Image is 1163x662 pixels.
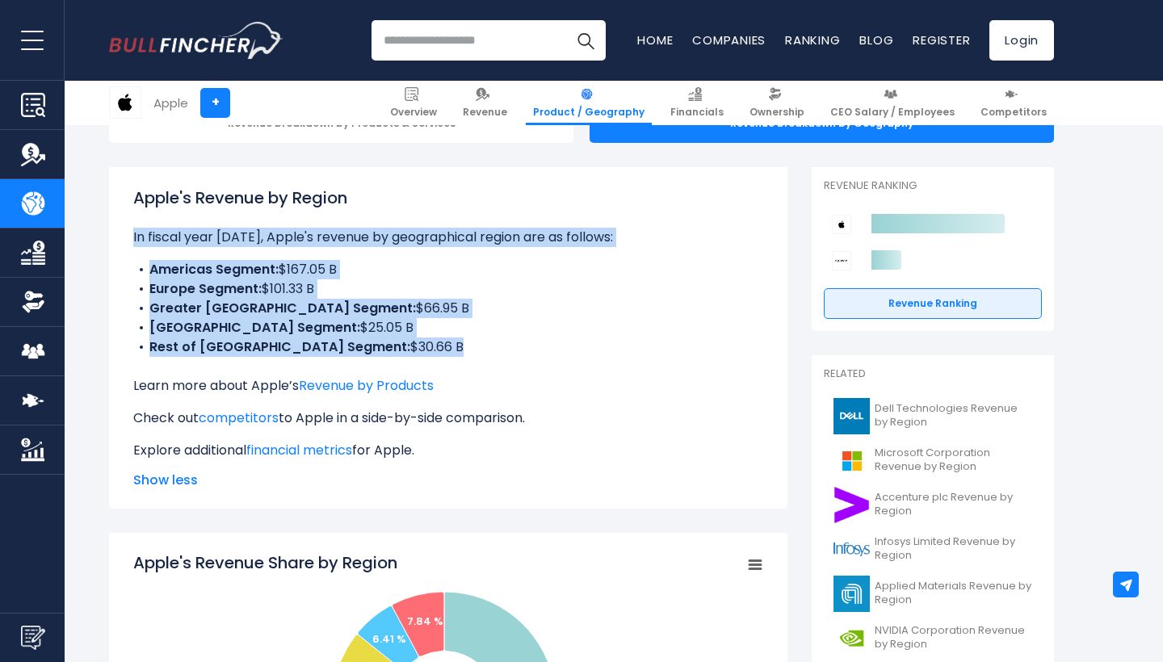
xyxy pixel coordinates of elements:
p: Check out to Apple in a side-by-side comparison. [133,409,763,428]
b: Europe Segment: [149,279,262,298]
li: $101.33 B [133,279,763,299]
a: Ranking [785,31,840,48]
span: Product / Geography [533,106,644,119]
span: Show less [133,471,763,490]
a: Product / Geography [526,81,652,125]
img: Sony Group Corporation competitors logo [832,251,851,270]
a: Revenue [456,81,514,125]
a: Microsoft Corporation Revenue by Region [824,438,1042,483]
li: $66.95 B [133,299,763,318]
a: financial metrics [246,441,352,459]
li: $167.05 B [133,260,763,279]
span: CEO Salary / Employees [830,106,955,119]
a: Companies [692,31,766,48]
b: Rest of [GEOGRAPHIC_DATA] Segment: [149,337,410,356]
a: Register [913,31,970,48]
a: CEO Salary / Employees [823,81,962,125]
a: Ownership [742,81,812,125]
button: Search [565,20,606,61]
img: Ownership [21,290,45,314]
a: NVIDIA Corporation Revenue by Region [824,616,1042,660]
a: Financials [663,81,731,125]
text: 6.41 % [372,631,406,647]
a: Infosys Limited Revenue by Region [824,527,1042,572]
a: Home [637,31,673,48]
p: Learn more about Apple’s [133,376,763,396]
img: INFY logo [833,531,870,568]
div: Apple [153,94,188,112]
img: MSFT logo [833,442,870,479]
span: Revenue [463,106,507,119]
span: Financials [670,106,724,119]
tspan: Apple's Revenue Share by Region [133,551,397,574]
a: Dell Technologies Revenue by Region [824,394,1042,438]
a: Competitors [973,81,1054,125]
span: Infosys Limited Revenue by Region [875,535,1032,563]
a: + [200,88,230,118]
a: Revenue Ranking [824,288,1042,319]
p: In fiscal year [DATE], Apple's revenue by geographical region are as follows: [133,228,763,247]
span: Ownership [749,106,804,119]
a: Applied Materials Revenue by Region [824,572,1042,616]
span: Accenture plc Revenue by Region [875,491,1032,518]
span: Competitors [980,106,1047,119]
h1: Apple's Revenue by Region [133,186,763,210]
p: Revenue Ranking [824,179,1042,193]
li: $30.66 B [133,337,763,357]
p: Related [824,367,1042,381]
a: Go to homepage [109,22,283,59]
a: Login [989,20,1054,61]
span: Dell Technologies Revenue by Region [875,402,1032,429]
b: Greater [GEOGRAPHIC_DATA] Segment: [149,299,416,317]
img: Apple competitors logo [832,215,851,234]
img: DELL logo [833,398,870,434]
img: NVDA logo [833,620,870,656]
img: Bullfincher logo [109,22,283,59]
a: Overview [383,81,444,125]
span: NVIDIA Corporation Revenue by Region [875,624,1032,652]
b: [GEOGRAPHIC_DATA] Segment: [149,318,360,337]
b: Americas Segment: [149,260,279,279]
p: Explore additional for Apple. [133,441,763,460]
a: Revenue by Products [299,376,434,395]
img: ACN logo [833,487,870,523]
li: $25.05 B [133,318,763,337]
span: Applied Materials Revenue by Region [875,580,1032,607]
text: 7.84 % [407,614,443,629]
a: Blog [859,31,893,48]
a: Accenture plc Revenue by Region [824,483,1042,527]
span: Overview [390,106,437,119]
a: competitors [199,409,279,427]
span: Microsoft Corporation Revenue by Region [875,446,1032,474]
img: AMAT logo [833,576,870,612]
img: AAPL logo [110,87,141,118]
